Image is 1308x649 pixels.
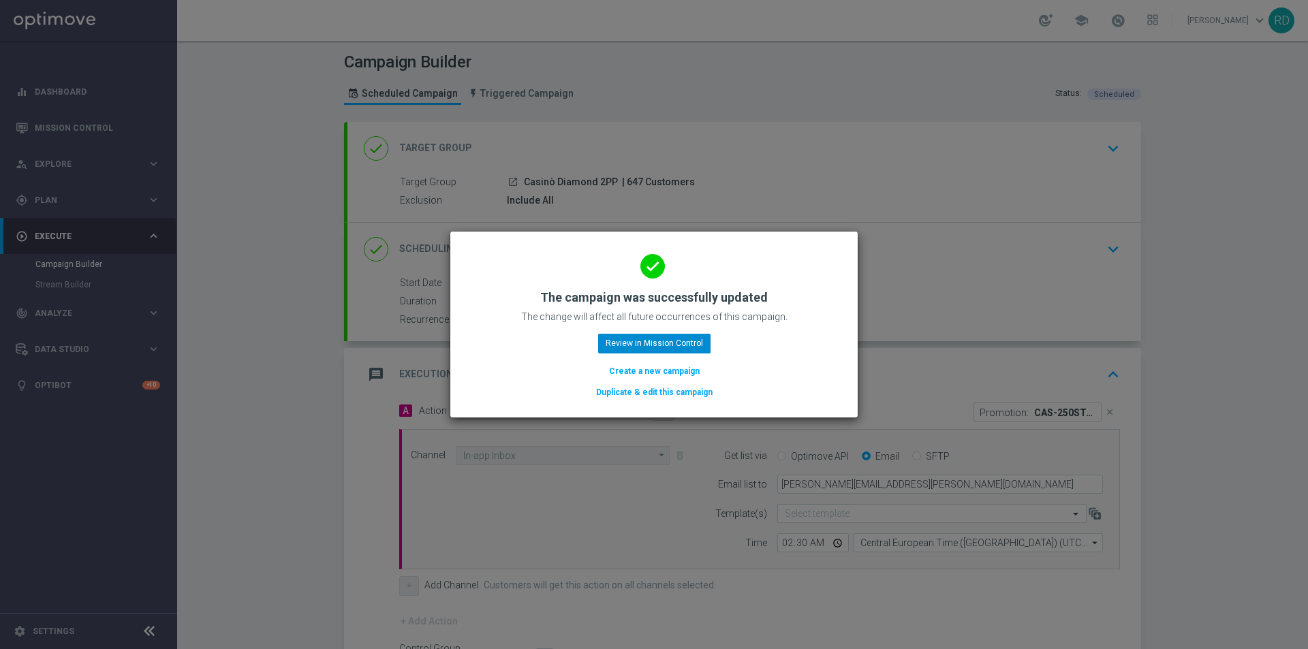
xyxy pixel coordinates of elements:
i: done [640,254,665,279]
button: Review in Mission Control [598,334,711,353]
p: The change will affect all future occurrences of this campaign. [521,311,788,323]
button: Create a new campaign [608,364,701,379]
h2: The campaign was successfully updated [540,289,768,306]
button: Duplicate & edit this campaign [595,385,714,400]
